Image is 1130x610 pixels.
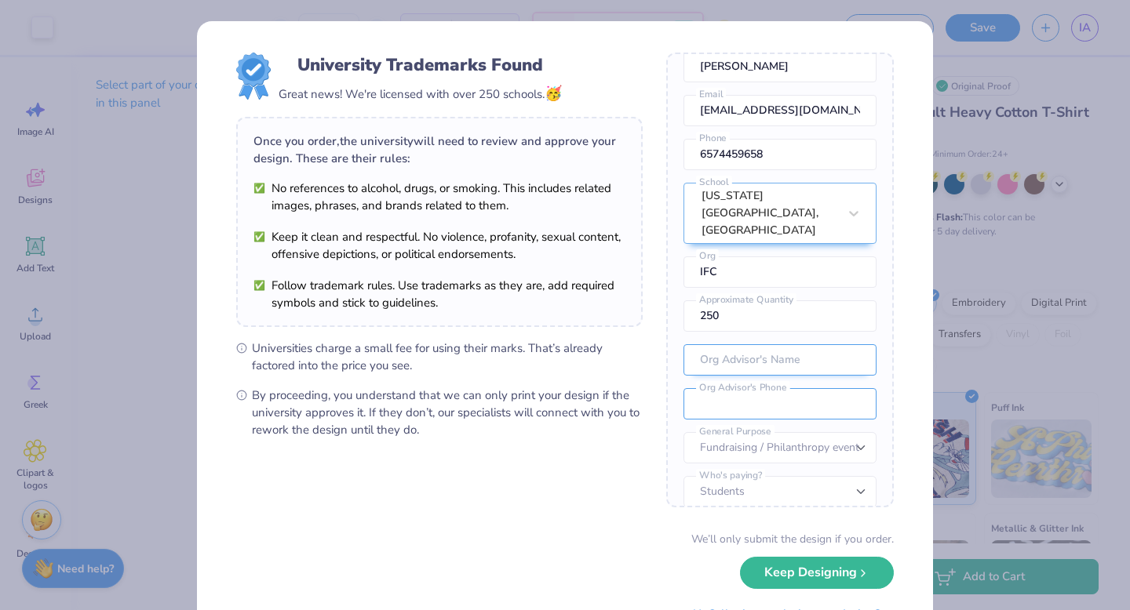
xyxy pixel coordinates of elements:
span: By proceeding, you understand that we can only print your design if the university approves it. I... [252,387,643,438]
input: Org [683,256,877,288]
button: Keep Designing [740,557,894,589]
div: We’ll only submit the design if you order. [691,531,894,547]
li: Follow trademark rules. Use trademarks as they are, add required symbols and stick to guidelines. [253,277,625,311]
div: University Trademarks Found [297,53,543,78]
div: [US_STATE][GEOGRAPHIC_DATA], [GEOGRAPHIC_DATA] [702,187,838,239]
div: Great news! We're licensed with over 250 schools. [279,83,562,104]
span: 🥳 [545,84,562,103]
input: Email [683,95,877,126]
input: Name [683,51,877,82]
input: Org Advisor's Name [683,344,877,376]
li: No references to alcohol, drugs, or smoking. This includes related images, phrases, and brands re... [253,180,625,214]
img: License badge [236,53,271,100]
input: Approximate Quantity [683,300,877,332]
input: Org Advisor's Phone [683,388,877,419]
div: Once you order, the university will need to review and approve your design. These are their rules: [253,133,625,167]
span: Universities charge a small fee for using their marks. That’s already factored into the price you... [252,339,643,374]
li: Keep it clean and respectful. No violence, profanity, sexual content, offensive depictions, or po... [253,228,625,263]
input: Phone [683,139,877,170]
